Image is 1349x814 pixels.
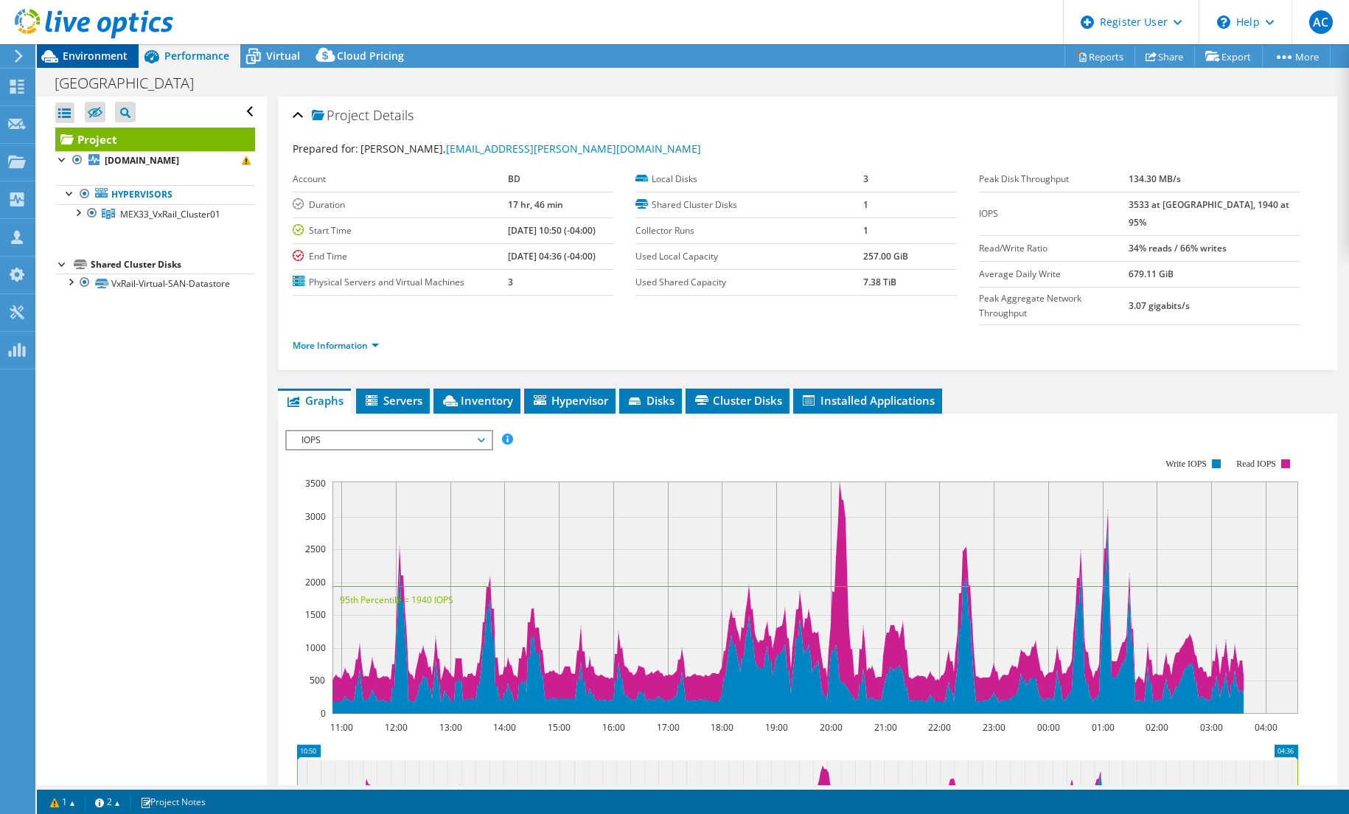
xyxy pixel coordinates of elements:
b: 679.11 GiB [1129,268,1174,280]
text: 20:00 [819,721,842,734]
label: Prepared for: [293,142,358,156]
span: Performance [164,49,229,63]
div: Shared Cluster Disks [91,256,255,274]
label: Local Disks [635,172,863,187]
a: Project [55,128,255,151]
b: 7.38 TiB [863,276,896,288]
span: Disks [627,393,674,408]
label: Start Time [293,223,509,238]
text: 16:00 [602,721,624,734]
a: [EMAIL_ADDRESS][PERSON_NAME][DOMAIN_NAME] [446,142,701,156]
b: 34% reads / 66% writes [1129,242,1227,254]
text: 22:00 [927,721,950,734]
label: Used Local Capacity [635,249,863,264]
text: 17:00 [656,721,679,734]
a: Hypervisors [55,185,255,204]
a: VxRail-Virtual-SAN-Datastore [55,274,255,293]
text: 01:00 [1091,721,1114,734]
a: [DOMAIN_NAME] [55,151,255,170]
text: 23:00 [982,721,1005,734]
span: Hypervisor [531,393,608,408]
a: 2 [85,793,130,811]
span: [PERSON_NAME], [360,142,701,156]
b: 134.30 MB/s [1129,173,1181,185]
a: 1 [40,793,86,811]
text: 03:00 [1199,721,1222,734]
span: Environment [63,49,128,63]
span: Servers [363,393,422,408]
b: 3 [863,173,868,185]
label: Collector Runs [635,223,863,238]
text: 00:00 [1036,721,1059,734]
span: Cluster Disks [693,393,782,408]
b: 257.00 GiB [863,250,908,262]
span: Graphs [285,393,344,408]
label: Shared Cluster Disks [635,198,863,212]
b: 17 hr, 46 min [508,198,563,211]
b: [DOMAIN_NAME] [105,154,179,167]
a: Share [1134,45,1195,68]
text: Read IOPS [1236,459,1276,469]
label: Account [293,172,509,187]
span: IOPS [294,431,484,449]
text: 21:00 [874,721,896,734]
text: 2000 [305,576,326,588]
label: IOPS [979,206,1129,221]
label: Read/Write Ratio [979,241,1129,256]
text: 1500 [305,608,326,621]
text: 0 [321,707,326,720]
a: More Information [293,339,379,352]
a: More [1262,45,1331,68]
text: 12:00 [384,721,407,734]
label: Duration [293,198,509,212]
a: Export [1194,45,1263,68]
text: 15:00 [547,721,570,734]
text: 1000 [305,641,326,654]
h1: [GEOGRAPHIC_DATA] [48,75,217,91]
label: Average Daily Write [979,267,1129,282]
text: 02:00 [1145,721,1168,734]
b: [DATE] 10:50 (-04:00) [508,224,596,237]
text: 19:00 [764,721,787,734]
span: AC [1309,10,1333,34]
a: MEX33_VxRail_Cluster01 [55,204,255,223]
label: Physical Servers and Virtual Machines [293,275,509,290]
text: 3500 [305,477,326,490]
span: Cloud Pricing [337,49,404,63]
b: BD [508,173,520,185]
span: MEX33_VxRail_Cluster01 [120,208,220,220]
text: 3000 [305,510,326,523]
b: 1 [863,224,868,237]
text: 18:00 [710,721,733,734]
b: 3.07 gigabits/s [1129,299,1190,312]
label: End Time [293,249,509,264]
b: 3 [508,276,513,288]
label: Used Shared Capacity [635,275,863,290]
label: Peak Disk Throughput [979,172,1129,187]
a: Reports [1064,45,1135,68]
b: 1 [863,198,868,211]
text: 11:00 [330,721,352,734]
text: 2500 [305,543,326,555]
label: Peak Aggregate Network Throughput [979,291,1129,321]
text: 04:00 [1254,721,1277,734]
a: Project Notes [130,793,216,811]
span: Inventory [441,393,513,408]
span: Virtual [266,49,300,63]
span: Details [373,106,414,124]
text: Write IOPS [1165,459,1207,469]
svg: \n [1217,15,1230,29]
text: 95th Percentile = 1940 IOPS [340,594,453,606]
b: 3533 at [GEOGRAPHIC_DATA], 1940 at 95% [1129,198,1289,229]
b: [DATE] 04:36 (-04:00) [508,250,596,262]
text: 14:00 [492,721,515,734]
text: 500 [310,674,325,686]
span: Project [312,108,369,123]
text: 13:00 [439,721,461,734]
span: Installed Applications [801,393,935,408]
